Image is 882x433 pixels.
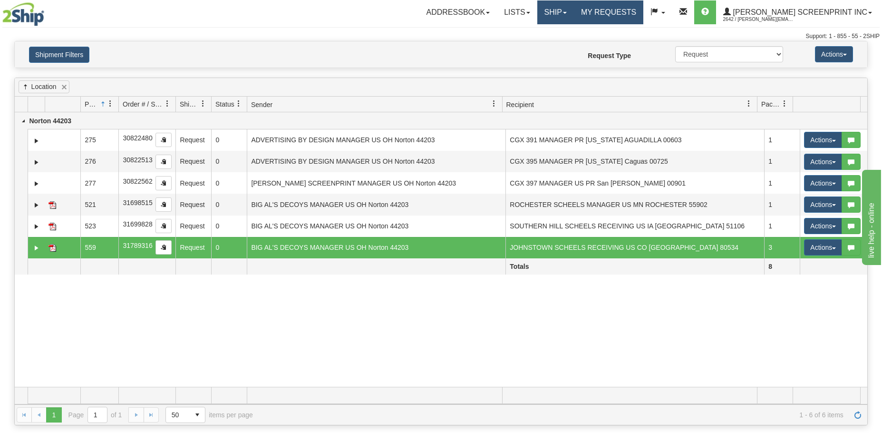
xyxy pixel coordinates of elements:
a: Refresh [850,407,865,423]
span: 30822562 [123,177,152,185]
td: [PERSON_NAME] SCREENPRINT MANAGER US OH Norton 44203 [247,172,505,194]
td: 521 [80,194,118,215]
td: ROCHESTER SCHEELS MANAGER US MN ROCHESTER 55902 [505,194,764,215]
td: Request [175,172,211,194]
td: 523 [80,216,118,237]
button: Actions [804,197,842,213]
td: CGX 395 MANAGER PR [US_STATE] Caguas 00725 [505,151,764,172]
span: Packages [761,99,781,109]
button: Copy to clipboard [155,219,172,233]
a: Expand [32,243,41,253]
a: Order # / Ship Request # filter column settings [159,96,175,112]
button: Actions [804,154,842,170]
td: 275 [80,129,118,151]
td: SOUTHERN HILL SCHEELS RECEIVING US IA [GEOGRAPHIC_DATA] 51106 [505,216,764,237]
a: Ship [537,0,574,24]
a: Expand [32,222,41,231]
button: Actions [804,218,842,234]
a: Remove grouping by Location field [60,83,68,91]
span: Ship Request [180,99,200,109]
a: Location [22,82,57,92]
span: Page sizes drop down [165,407,205,423]
a: Recipient filter column settings [741,96,757,112]
td: ADVERTISING BY DESIGN MANAGER US OH Norton 44203 [247,129,505,151]
td: Totals [505,258,764,275]
a: Packages filter column settings [776,96,793,112]
td: 559 [80,237,118,258]
td: 276 [80,151,118,172]
a: Expand [32,157,41,167]
span: 50 [172,410,184,420]
a: Lists [497,0,537,24]
span: 2642 / [PERSON_NAME][EMAIL_ADDRESS][DOMAIN_NAME] [723,15,795,24]
td: 0 [211,172,247,194]
td: 277 [80,172,118,194]
button: Copy to clipboard [155,155,172,169]
span: My Requests [581,8,636,16]
span: 31699828 [123,220,152,228]
a: Expand [32,200,41,210]
p: Norton 44203 [15,116,75,126]
td: BIG AL'S DECOYS MANAGER US OH Norton 44203 [247,216,505,237]
button: Actions [804,132,842,148]
td: 1 [764,194,800,215]
span: select [190,407,205,423]
span: Status [215,99,234,109]
iframe: chat widget [860,168,881,265]
td: Request [175,216,211,237]
img: View Ship Request Label [48,223,56,230]
button: Shipment Filters [29,47,89,63]
button: Copy to clipboard [155,133,172,147]
a: Position filter column settings [102,96,118,112]
span: Page 1 [46,407,61,423]
div: Support: 1 - 855 - 55 - 2SHIP [2,32,880,40]
span: Order # / Ship Request # [123,99,164,109]
div: grid grouping header [15,78,867,97]
td: 8 [764,258,800,275]
td: BIG AL'S DECOYS MANAGER US OH Norton 44203 [247,194,505,215]
td: 3 [764,237,800,258]
div: live help - online [7,6,88,17]
span: [PERSON_NAME] Screenprint Inc [731,8,867,16]
button: Actions [804,239,842,256]
td: 0 [211,129,247,151]
button: Copy to clipboard [155,240,172,255]
td: 1 [764,172,800,194]
td: JOHNSTOWN SCHEELS RECEIVING US CO [GEOGRAPHIC_DATA] 80534 [505,237,764,258]
img: View Ship Request Label [48,244,56,252]
a: Recipient [506,97,750,112]
span: (sorted ascending) [22,83,29,91]
a: Expand [32,136,41,146]
img: logo2642.jpg [2,2,44,26]
a: Ship Request filter column settings [195,96,211,112]
td: 0 [211,194,247,215]
a: Sender [251,97,494,112]
button: Actions [804,175,842,191]
span: Page of 1 [68,407,122,423]
td: Request [175,129,211,151]
a: Addressbook [419,0,497,24]
img: View Ship Request Label [48,201,56,209]
td: 1 [764,151,800,172]
td: 0 [211,151,247,172]
td: ADVERTISING BY DESIGN MANAGER US OH Norton 44203 [247,151,505,172]
td: CGX 397 MANAGER US PR San [PERSON_NAME] 00901 [505,172,764,194]
a: Sender filter column settings [486,96,502,112]
td: 1 [764,216,800,237]
a: Status filter column settings [231,96,247,112]
td: BIG AL'S DECOYS MANAGER US OH Norton 44203 [247,237,505,258]
label: Request Type [588,51,631,60]
td: Request [175,194,211,215]
td: Request [175,237,211,258]
span: 30822513 [123,156,152,164]
span: 31698515 [123,199,152,207]
span: 31789316 [123,242,152,249]
span: Position [85,99,99,109]
button: Copy to clipboard [155,176,172,190]
a: My Requests [574,0,643,24]
button: Copy to clipboard [155,197,172,212]
td: 0 [211,237,247,258]
input: Page 1 [88,407,107,423]
a: Expand [32,179,41,188]
td: 1 [764,129,800,151]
